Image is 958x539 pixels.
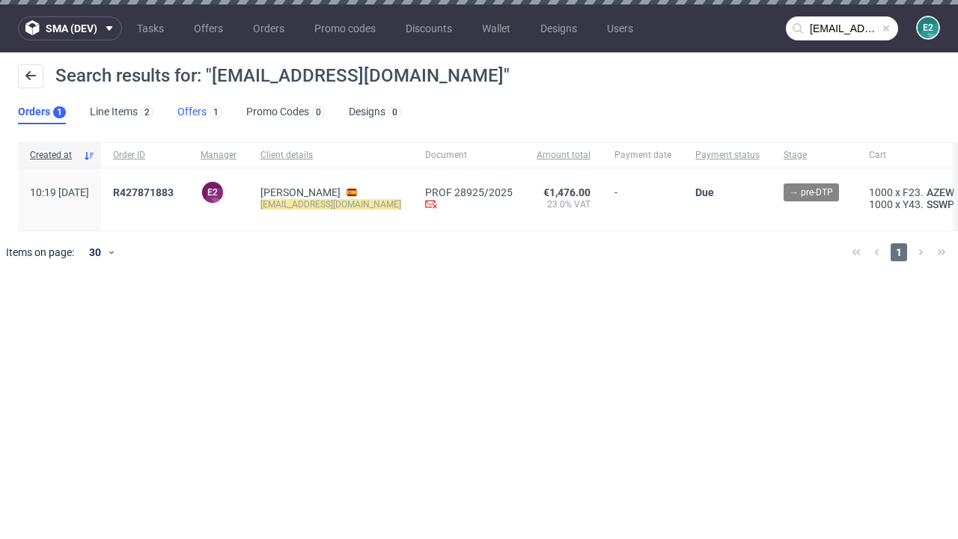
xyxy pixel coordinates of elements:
span: 1 [891,243,907,261]
a: Line Items2 [90,100,153,124]
span: R427871883 [113,186,174,198]
span: → pre-DTP [790,186,833,199]
a: Promo codes [305,16,385,40]
div: 1 [57,107,62,118]
a: Orders [244,16,293,40]
div: x [869,186,957,198]
div: x [869,198,957,210]
div: 0 [392,107,397,118]
span: Manager [201,149,237,162]
a: SSWP [924,198,957,210]
span: - [614,186,671,213]
a: Wallet [473,16,519,40]
figcaption: e2 [202,182,223,203]
span: Order ID [113,149,177,162]
span: 1000 [869,198,893,210]
span: 10:19 [DATE] [30,186,89,198]
div: 0 [316,107,321,118]
a: Discounts [397,16,461,40]
div: 1 [213,107,219,118]
span: Due [695,186,714,198]
span: Amount total [537,149,591,162]
span: Payment date [614,149,671,162]
div: 2 [144,107,150,118]
div: 30 [80,242,107,263]
span: 1000 [869,186,893,198]
a: Orders1 [18,100,66,124]
span: Search results for: "[EMAIL_ADDRESS][DOMAIN_NAME]" [55,65,510,86]
span: F23. [903,186,924,198]
span: Document [425,149,513,162]
a: PROF 28925/2025 [425,186,513,198]
span: sma (dev) [46,23,97,34]
a: Users [598,16,642,40]
span: Client details [260,149,401,162]
span: 23.0% VAT [537,198,591,210]
a: Tasks [128,16,173,40]
span: Stage [784,149,845,162]
a: [PERSON_NAME] [260,186,341,198]
span: Cart [869,149,957,162]
a: Designs0 [349,100,401,124]
a: Promo Codes0 [246,100,325,124]
button: sma (dev) [18,16,122,40]
span: Payment status [695,149,760,162]
a: Designs [531,16,586,40]
mark: [EMAIL_ADDRESS][DOMAIN_NAME] [260,199,401,210]
figcaption: e2 [918,17,939,38]
a: Offers1 [177,100,222,124]
a: AZEW [924,186,957,198]
span: Y43. [903,198,924,210]
a: R427871883 [113,186,177,198]
span: €1,476.00 [543,186,591,198]
span: Created at [30,149,77,162]
a: Offers [185,16,232,40]
span: Items on page: [6,245,74,260]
